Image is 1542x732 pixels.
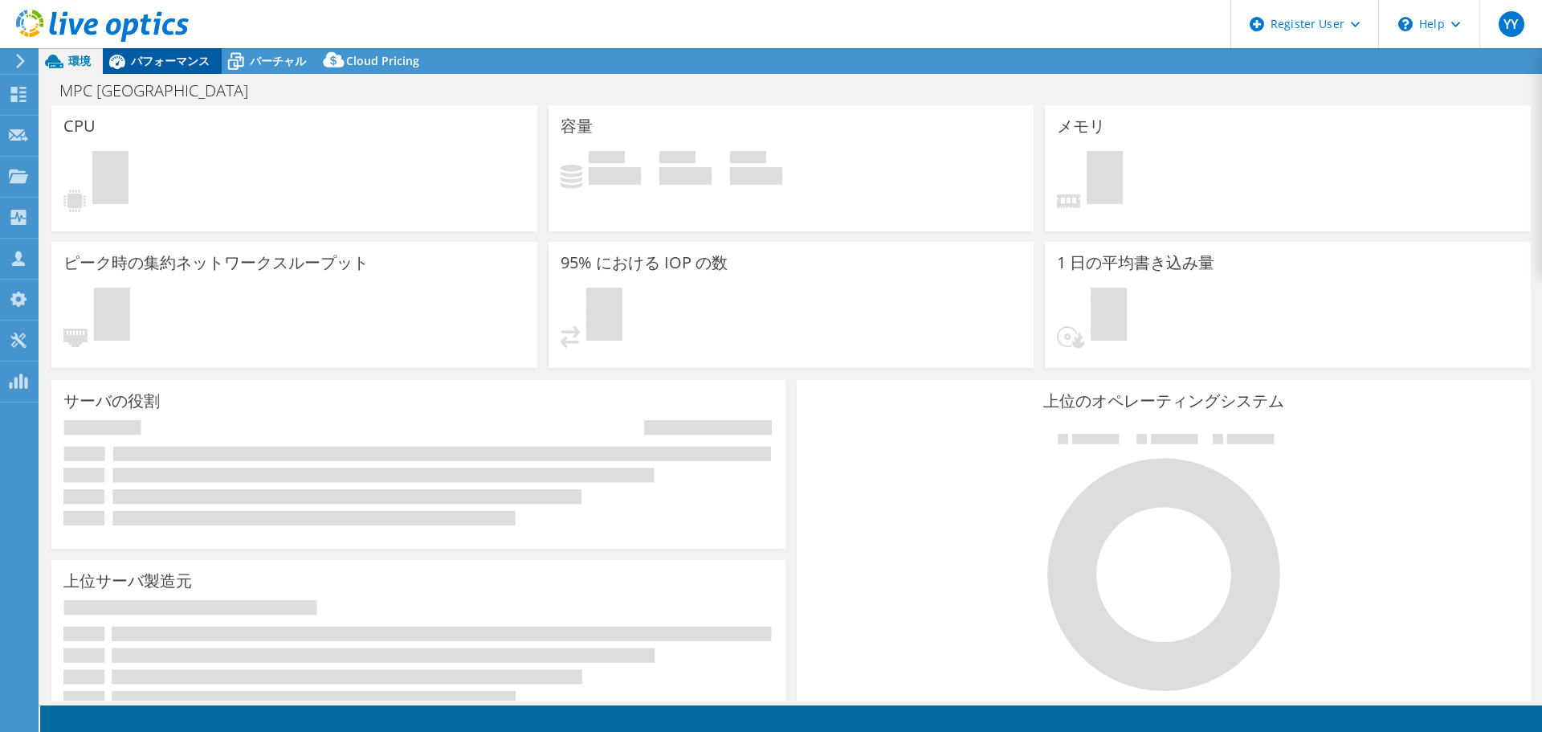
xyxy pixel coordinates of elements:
svg: \n [1398,17,1413,31]
h4: 0 GiB [730,167,782,185]
h3: 上位サーバ製造元 [63,572,192,590]
h4: 0 GiB [659,167,712,185]
span: YY [1499,11,1524,37]
h3: メモリ [1057,117,1105,135]
h3: 95% における IOP の数 [561,254,728,272]
span: 保留中 [586,288,622,345]
h4: 0 GiB [589,167,641,185]
span: 保留中 [92,151,128,208]
span: 空き [659,151,696,167]
h3: 上位のオペレーティングシステム [809,392,1519,410]
span: 合計 [730,151,766,167]
h1: MPC [GEOGRAPHIC_DATA] [52,82,273,100]
span: 保留中 [94,288,130,345]
span: バーチャル [250,53,306,68]
h3: CPU [63,117,96,135]
span: Cloud Pricing [346,53,419,68]
span: 保留中 [1087,151,1123,208]
span: 保留中 [1091,288,1127,345]
span: 環境 [68,53,91,68]
h3: ピーク時の集約ネットワークスループット [63,254,369,272]
span: パフォーマンス [131,53,210,68]
span: 使用済み [589,151,625,167]
h3: 容量 [561,117,593,135]
h3: サーバの役割 [63,392,160,410]
h3: 1 日の平均書き込み量 [1057,254,1214,272]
